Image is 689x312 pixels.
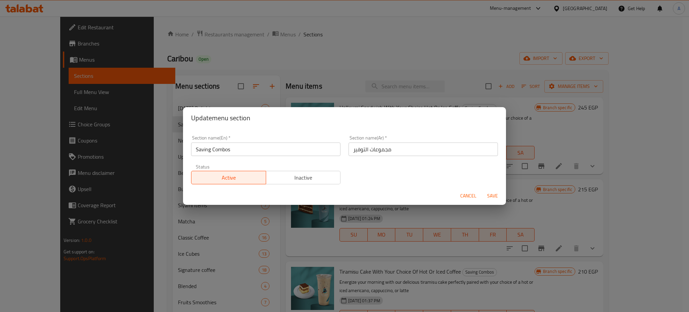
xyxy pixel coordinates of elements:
[458,190,479,202] button: Cancel
[269,173,338,183] span: Inactive
[191,171,266,184] button: Active
[482,190,503,202] button: Save
[191,143,340,156] input: Please enter section name(en)
[484,192,501,200] span: Save
[194,173,263,183] span: Active
[460,192,476,200] span: Cancel
[349,143,498,156] input: Please enter section name(ar)
[191,113,498,123] h2: Update menu section
[266,171,341,184] button: Inactive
